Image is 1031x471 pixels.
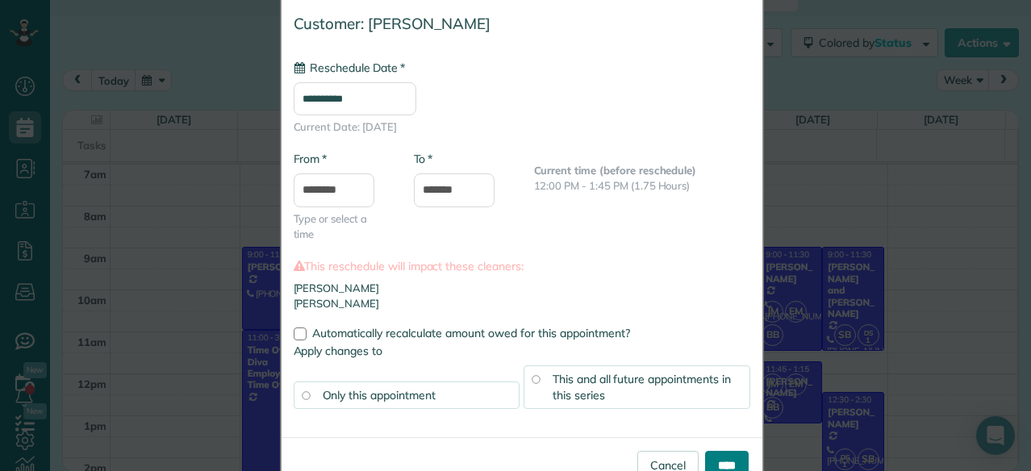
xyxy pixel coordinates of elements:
label: To [414,151,432,167]
span: This and all future appointments in this series [553,372,731,402]
span: Type or select a time [294,211,390,242]
b: Current time (before reschedule) [534,164,697,177]
label: Reschedule Date [294,60,405,76]
li: [PERSON_NAME] [294,281,750,296]
span: Only this appointment [323,388,436,402]
input: Only this appointment [302,391,310,399]
p: 12:00 PM - 1:45 PM (1.75 Hours) [534,178,750,194]
label: From [294,151,327,167]
li: [PERSON_NAME] [294,296,750,311]
span: Current Date: [DATE] [294,119,750,135]
span: Automatically recalculate amount owed for this appointment? [312,326,630,340]
input: This and all future appointments in this series [532,375,540,383]
label: This reschedule will impact these cleaners: [294,258,750,274]
label: Apply changes to [294,343,750,359]
h4: Customer: [PERSON_NAME] [294,15,750,32]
